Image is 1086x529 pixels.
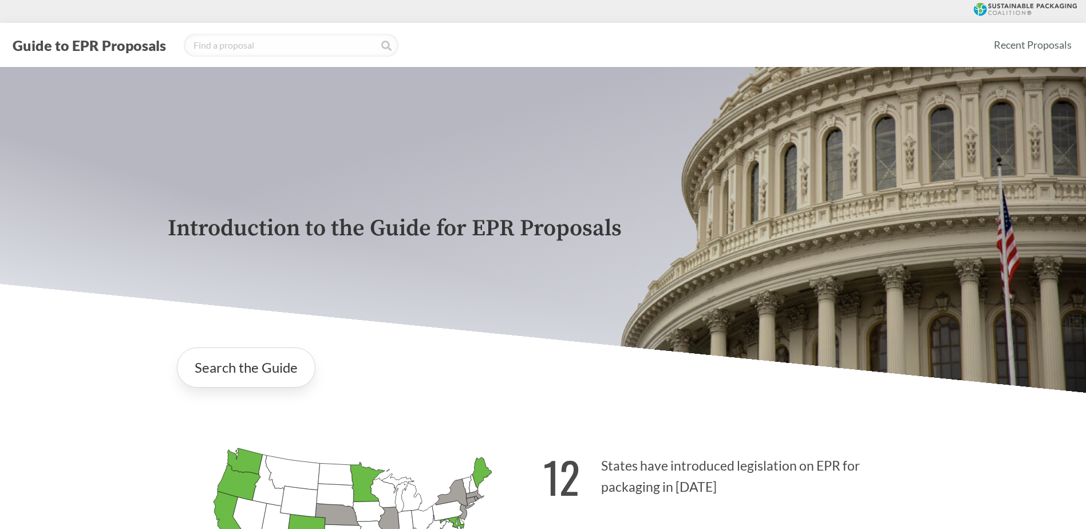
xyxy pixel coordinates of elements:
[989,32,1077,58] a: Recent Proposals
[184,34,398,57] input: Find a proposal
[168,216,919,242] p: Introduction to the Guide for EPR Proposals
[543,438,919,508] p: States have introduced legislation on EPR for packaging in [DATE]
[177,348,315,388] a: Search the Guide
[543,445,580,508] strong: 12
[9,36,169,54] button: Guide to EPR Proposals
